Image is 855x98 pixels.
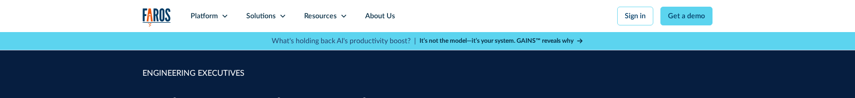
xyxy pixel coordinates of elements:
a: home [142,8,171,26]
div: ENGINEERING EXECUTIVES [142,68,414,80]
a: Get a demo [660,7,712,25]
div: Platform [191,11,218,21]
img: Logo of the analytics and reporting company Faros. [142,8,171,26]
div: Resources [304,11,337,21]
strong: It’s not the model—it’s your system. GAINS™ reveals why [419,38,574,44]
p: What's holding back AI's productivity boost? | [272,36,416,46]
a: Sign in [617,7,653,25]
div: Solutions [246,11,276,21]
a: It’s not the model—it’s your system. GAINS™ reveals why [419,37,583,46]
